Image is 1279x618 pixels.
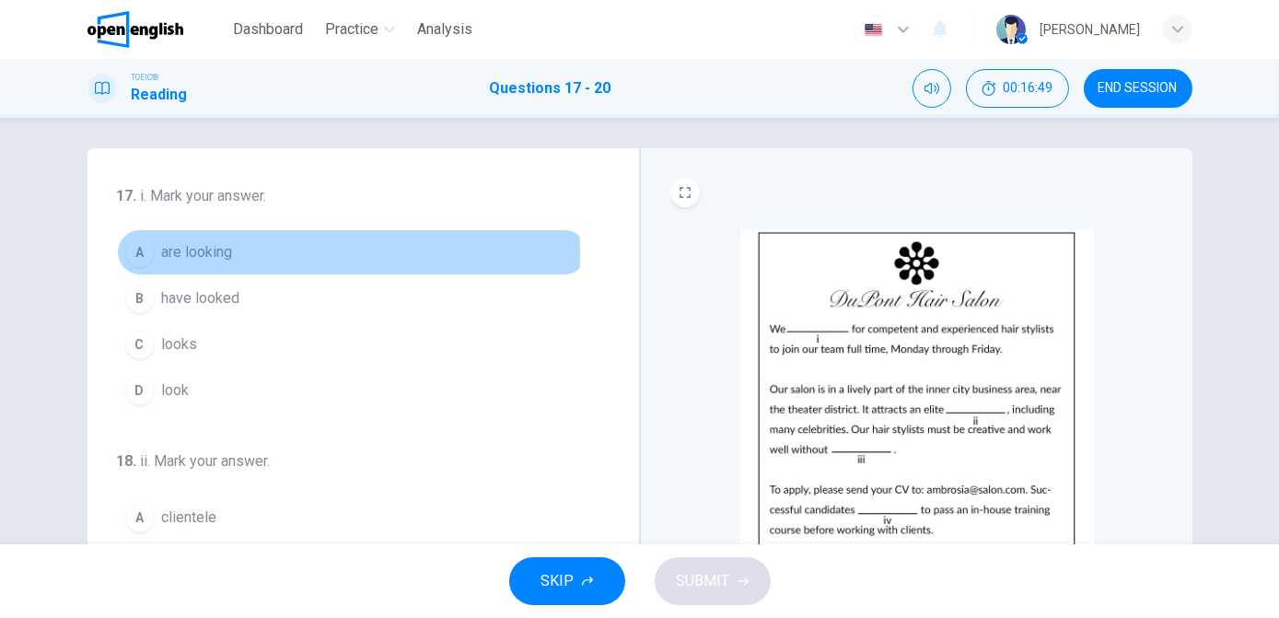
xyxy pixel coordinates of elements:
button: Aclientele [117,495,587,541]
span: TOEIC® [132,71,159,84]
button: Aare looking [117,229,587,275]
span: look [162,379,190,402]
span: Dashboard [233,18,303,41]
h1: Questions 17 - 20 [489,77,610,99]
button: Dlook [117,367,587,414]
div: C [125,330,155,359]
span: i. Mark your answer. [141,187,267,204]
img: Profile picture [996,15,1026,44]
div: [PERSON_NAME] [1041,18,1141,41]
img: OpenEnglish logo [87,11,184,48]
span: 18 . [117,452,137,470]
span: are looking [162,241,233,263]
span: looks [162,333,198,356]
div: A [125,503,155,532]
button: END SESSION [1084,69,1192,108]
button: Analysis [410,13,480,46]
div: Mute [913,69,951,108]
button: SKIP [509,557,625,605]
button: Bhave looked [117,275,587,321]
div: B [125,284,155,313]
a: OpenEnglish logo [87,11,227,48]
button: Bclients [117,541,587,587]
div: Hide [966,69,1069,108]
button: Clooks [117,321,587,367]
div: D [125,376,155,405]
span: Analysis [417,18,472,41]
span: 00:16:49 [1004,81,1053,96]
img: undefined [740,229,1094,551]
button: EXPAND [670,178,700,207]
span: have looked [162,287,240,309]
span: ii. Mark your answer. [141,452,271,470]
span: END SESSION [1099,81,1178,96]
button: Dashboard [226,13,310,46]
span: 17 . [117,187,137,204]
button: 00:16:49 [966,69,1069,108]
span: SKIP [541,568,575,594]
button: Practice [318,13,402,46]
div: A [125,238,155,267]
span: Practice [325,18,378,41]
img: en [862,23,885,37]
span: clientele [162,507,217,529]
h1: Reading [132,84,188,106]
